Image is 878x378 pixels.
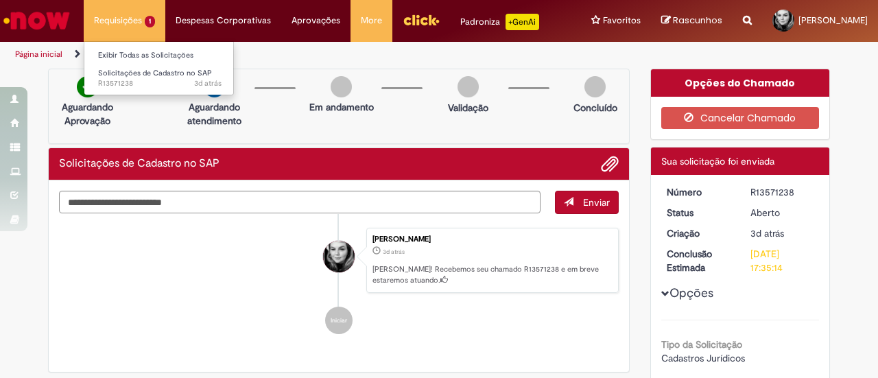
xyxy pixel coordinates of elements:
[309,100,374,114] p: Em andamento
[656,206,741,220] dt: Status
[372,264,611,285] p: [PERSON_NAME]! Recebemos seu chamado R13571238 e em breve estaremos atuando.
[661,352,745,364] span: Cadastros Jurídicos
[323,241,355,272] div: Rakel Dallolmo
[798,14,868,26] span: [PERSON_NAME]
[361,14,382,27] span: More
[292,14,340,27] span: Aprovações
[59,191,541,213] textarea: Digite sua mensagem aqui...
[194,78,222,88] span: 3d atrás
[448,101,488,115] p: Validação
[460,14,539,30] div: Padroniza
[145,16,155,27] span: 1
[403,10,440,30] img: click_logo_yellow_360x200.png
[661,338,742,351] b: Tipo da Solicitação
[331,76,352,97] img: img-circle-grey.png
[661,14,722,27] a: Rascunhos
[59,214,619,349] ul: Histórico de tíquete
[750,185,814,199] div: R13571238
[77,76,98,97] img: check-circle-green.png
[750,226,814,240] div: 26/09/2025 15:35:10
[750,206,814,220] div: Aberto
[94,14,142,27] span: Requisições
[1,7,72,34] img: ServiceNow
[98,78,222,89] span: R13571238
[656,247,741,274] dt: Conclusão Estimada
[176,14,271,27] span: Despesas Corporativas
[673,14,722,27] span: Rascunhos
[555,191,619,214] button: Enviar
[750,227,784,239] span: 3d atrás
[383,248,405,256] span: 3d atrás
[661,155,774,167] span: Sua solicitação foi enviada
[15,49,62,60] a: Página inicial
[601,155,619,173] button: Adicionar anexos
[661,107,820,129] button: Cancelar Chamado
[651,69,830,97] div: Opções do Chamado
[98,68,212,78] span: Solicitações de Cadastro no SAP
[10,42,575,67] ul: Trilhas de página
[750,247,814,274] div: [DATE] 17:35:14
[54,100,121,128] p: Aguardando Aprovação
[656,226,741,240] dt: Criação
[583,196,610,209] span: Enviar
[59,158,219,170] h2: Solicitações de Cadastro no SAP Histórico de tíquete
[372,235,611,244] div: [PERSON_NAME]
[383,248,405,256] time: 26/09/2025 15:35:10
[573,101,617,115] p: Concluído
[181,100,248,128] p: Aguardando atendimento
[84,48,235,63] a: Exibir Todas as Solicitações
[603,14,641,27] span: Favoritos
[656,185,741,199] dt: Número
[750,227,784,239] time: 26/09/2025 15:35:10
[84,66,235,91] a: Aberto R13571238 : Solicitações de Cadastro no SAP
[506,14,539,30] p: +GenAi
[458,76,479,97] img: img-circle-grey.png
[584,76,606,97] img: img-circle-grey.png
[194,78,222,88] time: 26/09/2025 15:35:11
[84,41,234,95] ul: Requisições
[59,228,619,294] li: Rakel Dallolmo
